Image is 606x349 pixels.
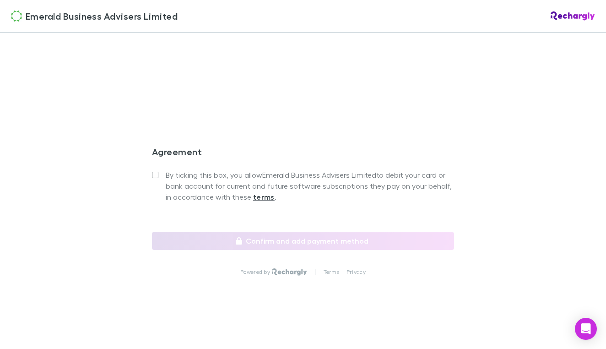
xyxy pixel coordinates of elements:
p: | [314,268,316,276]
p: Powered by [240,268,272,276]
img: Rechargly Logo [551,11,595,21]
div: Open Intercom Messenger [575,318,597,340]
span: By ticking this box, you allow Emerald Business Advisers Limited to debit your card or bank accou... [166,169,454,202]
img: Rechargly Logo [272,268,307,276]
img: Emerald Business Advisers Limited's Logo [11,11,22,22]
a: Terms [324,268,339,276]
span: Emerald Business Advisers Limited [26,9,178,23]
strong: terms [253,192,275,202]
a: Privacy [346,268,366,276]
button: Confirm and add payment method [152,232,454,250]
h3: Agreement [152,146,454,161]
